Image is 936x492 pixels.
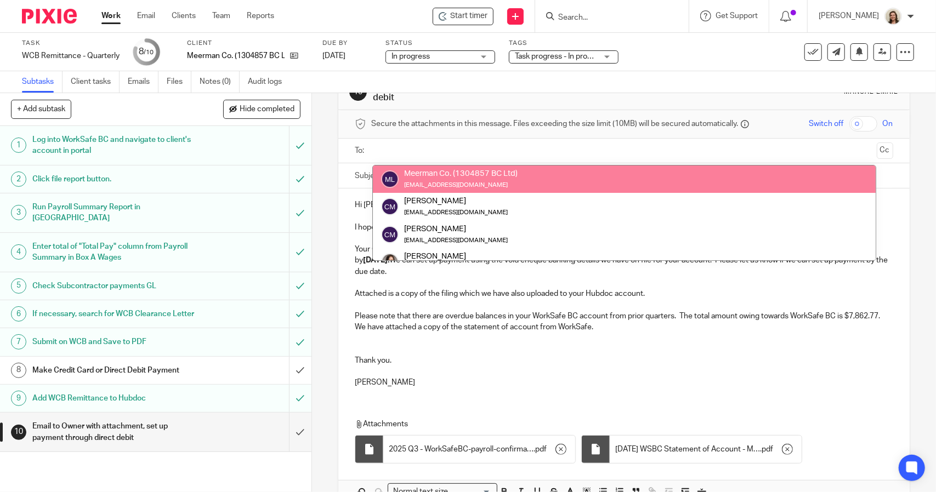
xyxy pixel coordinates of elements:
[11,334,26,350] div: 7
[223,100,300,118] button: Hide completed
[371,118,738,129] span: Secure the attachments in this message. Files exceeding the size limit (10MB) will be secured aut...
[450,10,487,22] span: Start timer
[22,50,120,61] div: WCB Remittance - Quarterly
[32,390,196,407] h1: Add WCB Remittance to Hubdoc
[433,8,493,25] div: Meerman Co. (1304857 BC Ltd) - WCB Remittance - Quarterly
[363,256,389,264] strong: [DATE].
[381,225,399,243] img: svg%3E
[884,8,902,25] img: Morgan.JPG
[385,39,495,48] label: Status
[172,10,196,21] a: Clients
[322,52,345,60] span: [DATE]
[877,142,893,159] button: Cc
[200,71,240,93] a: Notes (0)
[883,118,893,129] span: On
[392,53,430,60] span: In progress
[128,71,158,93] a: Emails
[535,444,547,455] span: pdf
[809,118,844,129] span: Switch off
[240,105,294,114] span: Hide completed
[187,39,309,48] label: Client
[404,223,508,234] div: [PERSON_NAME]
[11,171,26,187] div: 2
[615,444,760,455] span: [DATE] WSBC Statement of Account - Meerman Co.
[32,278,196,294] h1: Check Subcontractor payments GL
[509,39,619,48] label: Tags
[381,170,399,188] img: svg%3E
[404,237,508,243] small: [EMAIL_ADDRESS][DOMAIN_NAME]
[355,377,893,388] p: [PERSON_NAME]
[101,10,121,21] a: Work
[762,444,773,455] span: pdf
[11,205,26,220] div: 3
[32,238,196,266] h1: Enter total of "Total Pay" column from Payroll Summary in Box A Wages
[381,253,399,271] img: Danielle%20photo.jpg
[32,306,196,322] h1: If necessary, search for WCB Clearance Letter
[248,71,290,93] a: Audit logs
[247,10,274,21] a: Reports
[22,71,63,93] a: Subtasks
[404,196,508,207] div: [PERSON_NAME]
[32,131,196,159] h1: Log into WorkSafe BC and navigate to client's account in portal
[355,145,367,156] label: To:
[71,71,120,93] a: Client tasks
[404,209,508,215] small: [EMAIL_ADDRESS][DOMAIN_NAME]
[355,170,383,181] label: Subject:
[11,244,26,260] div: 4
[212,10,230,21] a: Team
[11,278,26,294] div: 5
[716,12,758,20] span: Get Support
[139,45,154,58] div: 8
[355,199,893,210] p: Hi [PERSON_NAME],
[404,182,508,188] small: [EMAIL_ADDRESS][DOMAIN_NAME]
[11,306,26,322] div: 6
[167,71,191,93] a: Files
[137,10,155,21] a: Email
[819,10,879,21] p: [PERSON_NAME]
[381,198,399,215] img: svg%3E
[610,436,802,463] div: .
[389,444,534,455] span: 2025 Q3 - WorkSafeBC-payroll-confirmation-200678928-8X2E9NRE1C - Meerman Co.
[11,363,26,378] div: 8
[355,222,893,233] p: I hope you're doing well!
[355,288,893,299] p: Attached is a copy of the filing which we have also uploaded to your Hubdoc account.
[11,100,71,118] button: + Add subtask
[32,418,196,446] h1: Email to Owner with attachment, set up payment through direct debit
[32,171,196,187] h1: Click file report button.
[355,311,893,333] p: Please note that there are overdue balances in your WorkSafe BC account from prior quarters. The ...
[22,39,120,48] label: Task
[11,391,26,406] div: 9
[404,251,557,262] div: [PERSON_NAME]
[11,425,26,440] div: 10
[22,9,77,24] img: Pixie
[32,334,196,350] h1: Submit on WCB and Save to PDF
[355,355,893,366] p: Thank you.
[515,53,659,60] span: Task progress - In progress (With Lead) + 1
[383,436,575,463] div: .
[32,199,196,227] h1: Run Payroll Summary Report in [GEOGRAPHIC_DATA]
[355,244,893,277] p: Your Quarterly WorkSafe BC report for the quarter period end [DATE] has been filed. Payment is du...
[144,49,154,55] small: /10
[322,39,372,48] label: Due by
[11,138,26,153] div: 1
[557,13,656,23] input: Search
[187,50,285,61] p: Meerman Co. (1304857 BC Ltd)
[404,168,518,179] div: Meerman Co. (1304857 BC Ltd)
[355,419,878,430] p: Attachments
[32,362,196,379] h1: Make Credit Card or Direct Debit Payment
